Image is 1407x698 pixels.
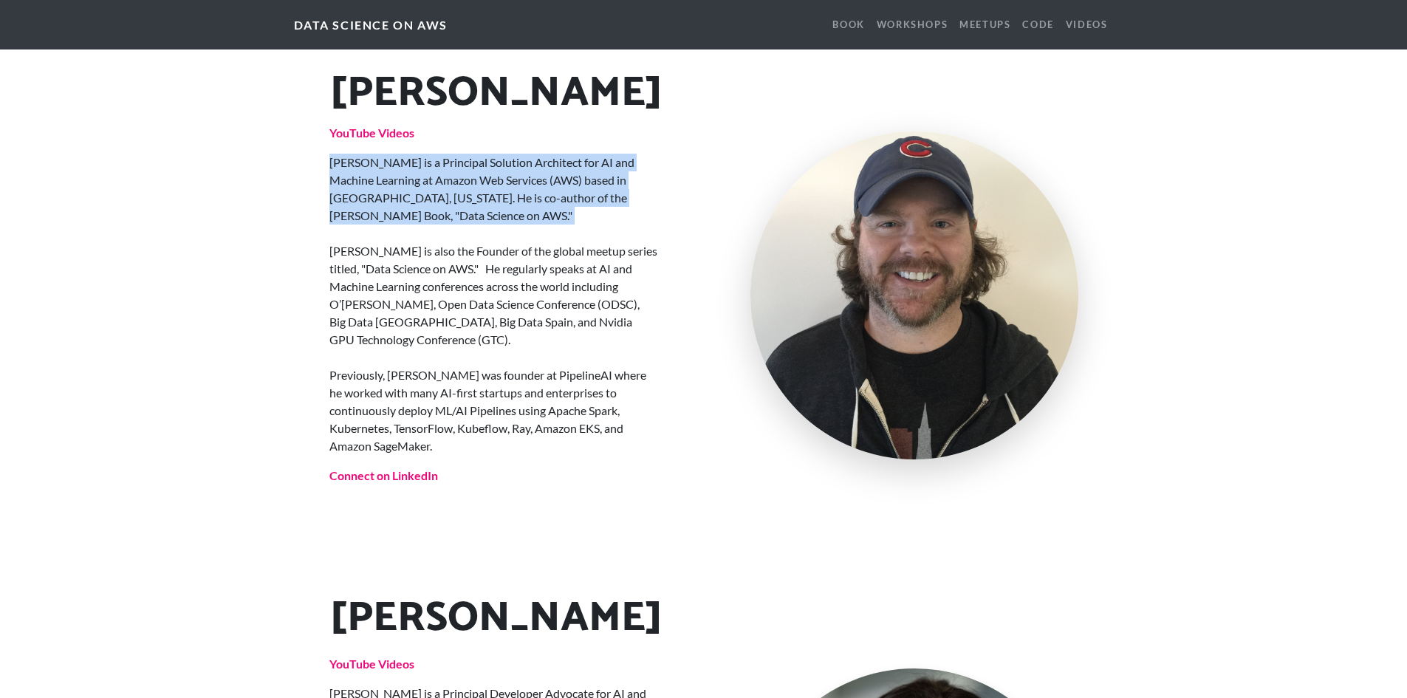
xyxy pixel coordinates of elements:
[750,131,1078,459] img: cfregly.png
[329,126,414,140] a: YouTube Videos
[329,154,657,455] p: [PERSON_NAME] is a Principal Solution Architect for AI and Machine Learning at Amazon Web Service...
[294,13,448,38] a: Data Science on AWS
[329,69,657,118] h2: [PERSON_NAME]
[826,12,870,38] a: Book
[954,12,1016,38] a: MEETUPS
[329,468,438,482] a: Connect on LinkedIn
[329,657,414,671] a: YouTube Videos
[1016,12,1059,38] a: CODE
[1060,12,1114,38] a: VIDEOS
[329,594,657,643] h2: [PERSON_NAME]
[871,12,954,38] a: WorkshopS
[329,496,514,519] iframe: Follow cfregly on Twitter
